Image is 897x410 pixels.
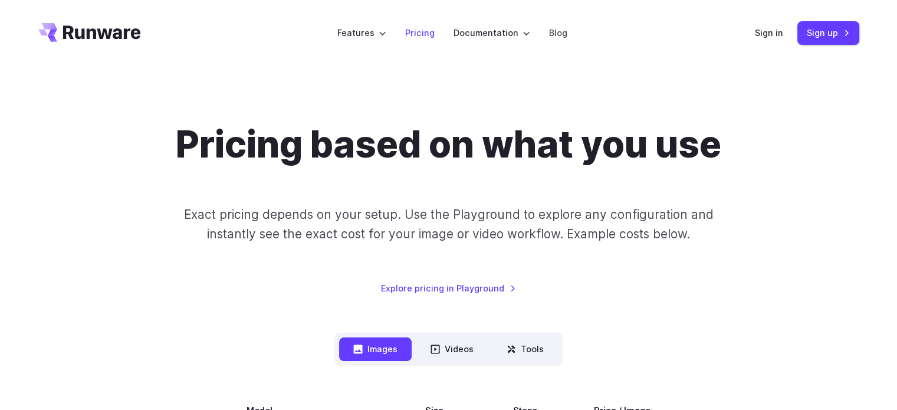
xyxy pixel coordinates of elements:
label: Documentation [454,26,530,40]
h1: Pricing based on what you use [176,123,721,167]
a: Blog [549,26,567,40]
a: Sign in [755,26,783,40]
a: Pricing [405,26,435,40]
button: Tools [492,337,558,360]
a: Go to / [38,23,141,42]
label: Features [337,26,386,40]
a: Explore pricing in Playground [381,281,516,295]
a: Sign up [797,21,859,44]
button: Images [339,337,412,360]
p: Exact pricing depends on your setup. Use the Playground to explore any configuration and instantl... [161,205,735,244]
button: Videos [416,337,488,360]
